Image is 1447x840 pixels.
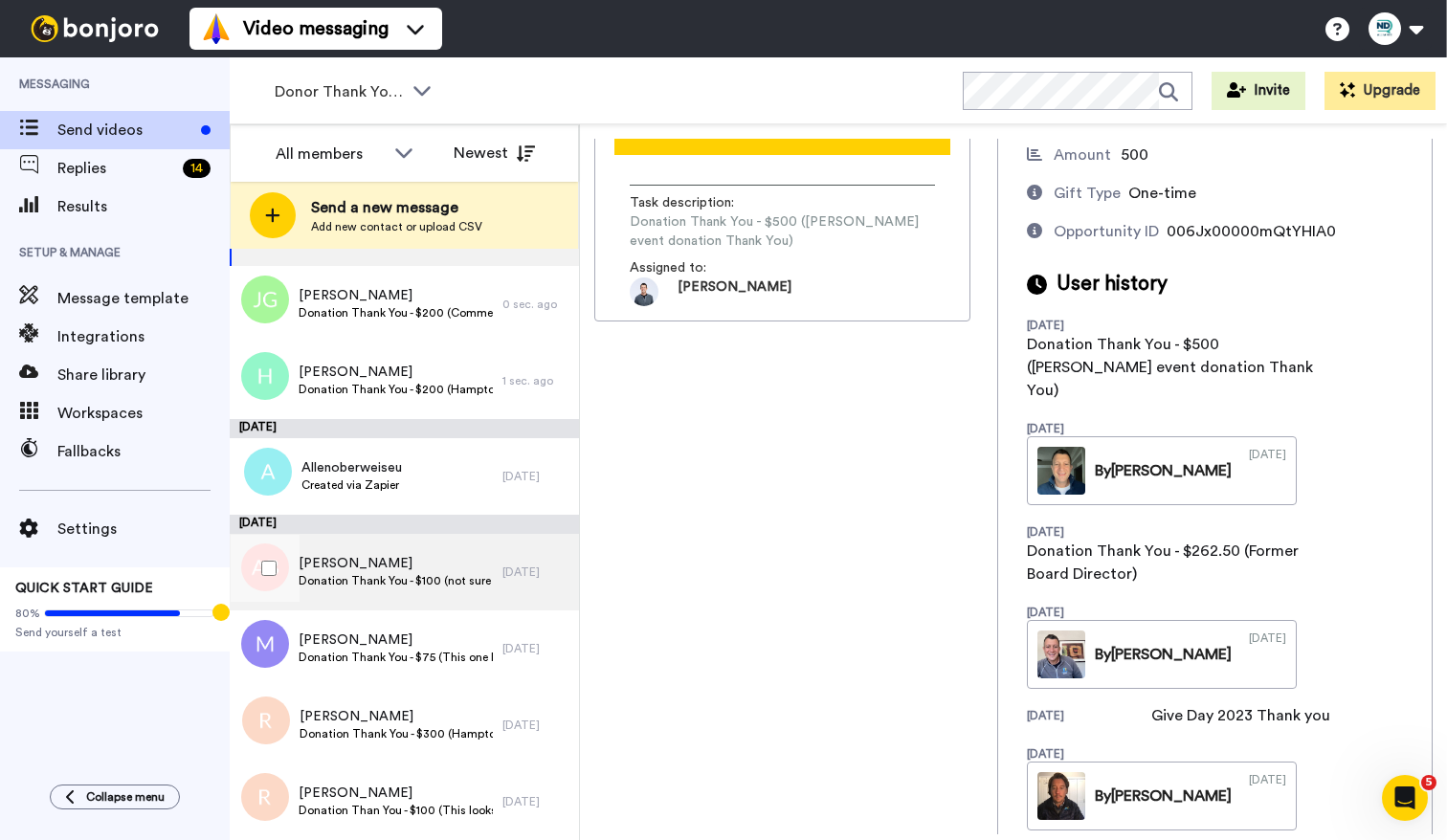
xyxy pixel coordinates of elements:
[630,193,764,212] span: Task description :
[439,134,549,172] button: Newest
[1027,436,1297,505] a: By[PERSON_NAME][DATE]
[57,325,230,348] span: Integrations
[502,641,569,656] div: [DATE]
[15,582,153,595] span: QUICK START GUIDE
[299,286,493,305] span: [PERSON_NAME]
[301,458,402,477] span: Allenoberweiseu
[57,402,230,425] span: Workspaces
[1054,144,1111,166] div: Amount
[244,448,292,496] img: a.png
[299,784,493,803] span: [PERSON_NAME]
[502,718,569,733] div: [DATE]
[1249,447,1286,495] div: [DATE]
[1037,447,1085,495] img: 3bd97625-d499-437d-b4c5-71d7b36d1f1b-thumb.jpg
[1249,630,1286,678] div: [DATE]
[57,195,230,218] span: Results
[1037,630,1085,678] img: 802fa9f7-118c-49fa-9f90-94ca7eebeeff-thumb.jpg
[1382,775,1428,821] iframe: Intercom live chat
[1325,72,1436,110] button: Upgrade
[299,573,493,588] span: Donation Thank You - $100 (not sure if this was for [PERSON_NAME] event or general donation)
[57,364,230,387] span: Share library
[1027,540,1333,586] div: Donation Thank You - $262.50 (Former Board Director)
[241,352,289,400] img: h.png
[299,630,493,650] span: [PERSON_NAME]
[311,219,482,234] span: Add new contact or upload CSV
[502,297,569,312] div: 0 sec. ago
[212,604,230,621] div: Tooltip anchor
[201,13,232,44] img: vm-color.svg
[1027,421,1151,436] div: [DATE]
[299,554,493,573] span: [PERSON_NAME]
[1151,704,1330,727] div: Give Day 2023 Thank you
[86,789,165,805] span: Collapse menu
[15,606,40,621] span: 80%
[299,305,493,321] span: Donation Thank You - $200 (Comment left, "Thank you, [PERSON_NAME].")
[1037,772,1085,820] img: 9a5ac02f-cc29-4ed4-b983-bd6ad0126523-thumb.jpg
[275,80,403,103] span: Donor Thank Yous
[1027,746,1151,762] div: [DATE]
[1128,186,1196,201] span: One-time
[183,159,211,178] div: 14
[50,785,180,809] button: Collapse menu
[630,277,658,306] img: AOh14GjB1MJKBA0cvT1fBP0f64AxvxdfuIIwlv5mvgib=s96-c
[1054,182,1121,205] div: Gift Type
[23,15,167,42] img: bj-logo-header-white.svg
[57,287,230,310] span: Message template
[243,15,389,42] span: Video messaging
[1121,147,1148,163] span: 500
[1054,220,1159,243] div: Opportunity ID
[1057,270,1168,298] span: User history
[502,564,569,580] div: [DATE]
[502,794,569,809] div: [DATE]
[678,277,791,306] span: [PERSON_NAME]
[241,276,289,323] img: jg.png
[230,419,579,438] div: [DATE]
[300,707,493,726] span: [PERSON_NAME]
[57,440,230,463] span: Fallbacks
[299,803,493,818] span: Donation Than You - $100 (This looks like a donation from the hamptons event. NYC billing address))
[1027,620,1297,689] a: By[PERSON_NAME][DATE]
[1421,775,1436,790] span: 5
[242,696,290,744] img: r.png
[299,382,493,397] span: Donation Thank You - $200 (Hamptons Event. Made in honor of "[PERSON_NAME]")
[1027,708,1151,727] div: [DATE]
[241,773,289,821] img: r.png
[1027,605,1151,620] div: [DATE]
[230,515,579,534] div: [DATE]
[57,518,230,541] span: Settings
[1095,643,1232,666] div: By [PERSON_NAME]
[1027,524,1151,540] div: [DATE]
[299,363,493,382] span: [PERSON_NAME]
[241,620,289,668] img: m.png
[502,373,569,388] div: 1 sec. ago
[57,157,175,180] span: Replies
[1167,224,1336,239] span: 006Jx00000mQtYHIA0
[299,650,493,665] span: Donation Thank You - $75 (This one looks like a donation from the hamptons event)
[1212,72,1305,110] button: Invite
[15,625,214,640] span: Send yourself a test
[300,726,493,741] span: Donation Thank You - $300 (Hamptons Event donation thank you)
[630,258,764,277] span: Assigned to:
[1027,762,1297,830] a: By[PERSON_NAME][DATE]
[502,469,569,484] div: [DATE]
[311,196,482,219] span: Send a new message
[57,119,193,142] span: Send videos
[301,477,402,493] span: Created via Zapier
[630,212,935,251] span: Donation Thank You - $500 ([PERSON_NAME] event donation Thank You)
[1095,459,1232,482] div: By [PERSON_NAME]
[276,143,385,166] div: All members
[1027,333,1333,402] div: Donation Thank You - $500 ([PERSON_NAME] event donation Thank You)
[1027,318,1151,333] div: [DATE]
[1095,785,1232,807] div: By [PERSON_NAME]
[1249,772,1286,820] div: [DATE]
